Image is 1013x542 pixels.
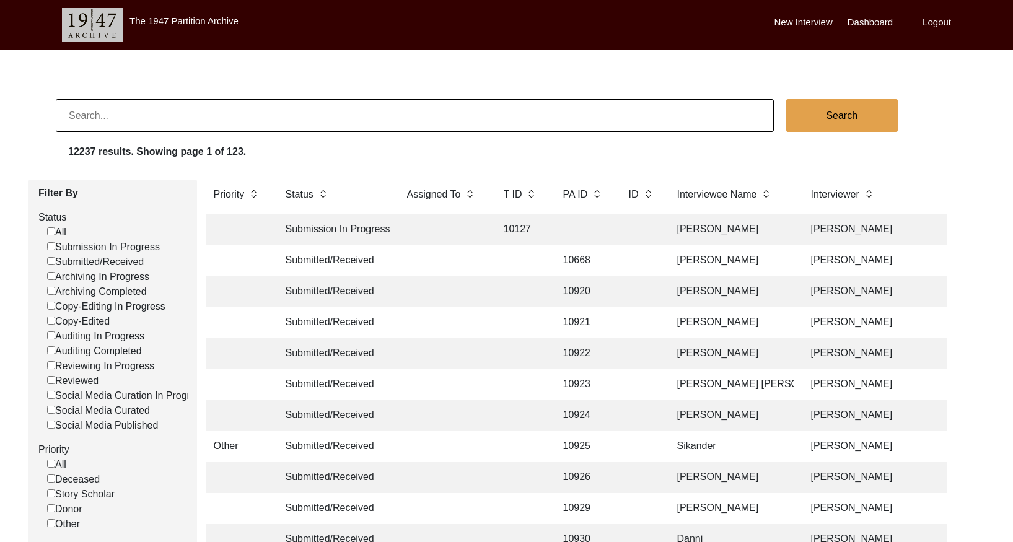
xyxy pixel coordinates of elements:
[670,245,794,276] td: [PERSON_NAME]
[278,276,390,307] td: Submitted/Received
[206,431,268,462] td: Other
[278,338,390,369] td: Submitted/Received
[278,245,390,276] td: Submitted/Received
[47,457,66,472] label: All
[47,519,55,527] input: Other
[47,242,55,250] input: Submission In Progress
[47,418,158,433] label: Social Media Published
[811,187,859,202] label: Interviewer
[864,187,873,201] img: sort-button.png
[129,15,239,26] label: The 1947 Partition Archive
[47,460,55,468] input: All
[278,400,390,431] td: Submitted/Received
[278,493,390,524] td: Submitted/Received
[556,431,612,462] td: 10925
[249,187,258,201] img: sort-button.png
[38,186,188,201] label: Filter By
[47,272,55,280] input: Archiving In Progress
[47,391,55,399] input: Social Media Curation In Progress
[38,210,188,225] label: Status
[47,346,55,354] input: Auditing Completed
[47,240,160,255] label: Submission In Progress
[563,187,588,202] label: PA ID
[56,99,774,132] input: Search...
[629,187,639,202] label: ID
[47,344,142,359] label: Auditing Completed
[47,406,55,414] input: Social Media Curated
[47,284,147,299] label: Archiving Completed
[47,227,55,235] input: All
[47,489,55,497] input: Story Scholar
[47,329,144,344] label: Auditing In Progress
[556,276,612,307] td: 10920
[318,187,327,201] img: sort-button.png
[47,359,154,374] label: Reviewing In Progress
[47,421,55,429] input: Social Media Published
[677,187,757,202] label: Interviewee Name
[670,276,794,307] td: [PERSON_NAME]
[278,307,390,338] td: Submitted/Received
[848,15,893,30] label: Dashboard
[670,338,794,369] td: [PERSON_NAME]
[465,187,474,201] img: sort-button.png
[47,487,115,502] label: Story Scholar
[556,245,612,276] td: 10668
[556,338,612,369] td: 10922
[504,187,522,202] label: T ID
[923,15,951,30] label: Logout
[592,187,601,201] img: sort-button.png
[556,400,612,431] td: 10924
[47,287,55,295] input: Archiving Completed
[47,374,99,388] label: Reviewed
[670,431,794,462] td: Sikander
[761,187,770,201] img: sort-button.png
[286,187,314,202] label: Status
[47,517,80,531] label: Other
[47,376,55,384] input: Reviewed
[556,307,612,338] td: 10921
[47,472,100,487] label: Deceased
[47,257,55,265] input: Submitted/Received
[556,369,612,400] td: 10923
[278,369,390,400] td: Submitted/Received
[556,462,612,493] td: 10926
[47,504,55,512] input: Donor
[47,302,55,310] input: Copy-Editing In Progress
[47,361,55,369] input: Reviewing In Progress
[62,8,123,42] img: header-logo.png
[68,144,246,159] label: 12237 results. Showing page 1 of 123.
[278,431,390,462] td: Submitted/Received
[670,369,794,400] td: [PERSON_NAME] [PERSON_NAME]
[47,474,55,483] input: Deceased
[47,403,150,418] label: Social Media Curated
[47,225,66,240] label: All
[47,255,144,269] label: Submitted/Received
[670,307,794,338] td: [PERSON_NAME]
[774,15,833,30] label: New Interview
[214,187,245,202] label: Priority
[644,187,652,201] img: sort-button.png
[47,314,110,329] label: Copy-Edited
[47,388,206,403] label: Social Media Curation In Progress
[47,331,55,339] input: Auditing In Progress
[786,99,898,132] button: Search
[670,462,794,493] td: [PERSON_NAME]
[407,187,461,202] label: Assigned To
[278,462,390,493] td: Submitted/Received
[47,502,82,517] label: Donor
[47,317,55,325] input: Copy-Edited
[47,299,165,314] label: Copy-Editing In Progress
[670,493,794,524] td: [PERSON_NAME]
[47,269,149,284] label: Archiving In Progress
[670,214,794,245] td: [PERSON_NAME]
[278,214,390,245] td: Submission In Progress
[527,187,535,201] img: sort-button.png
[496,214,546,245] td: 10127
[670,400,794,431] td: [PERSON_NAME]
[556,493,612,524] td: 10929
[38,442,188,457] label: Priority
